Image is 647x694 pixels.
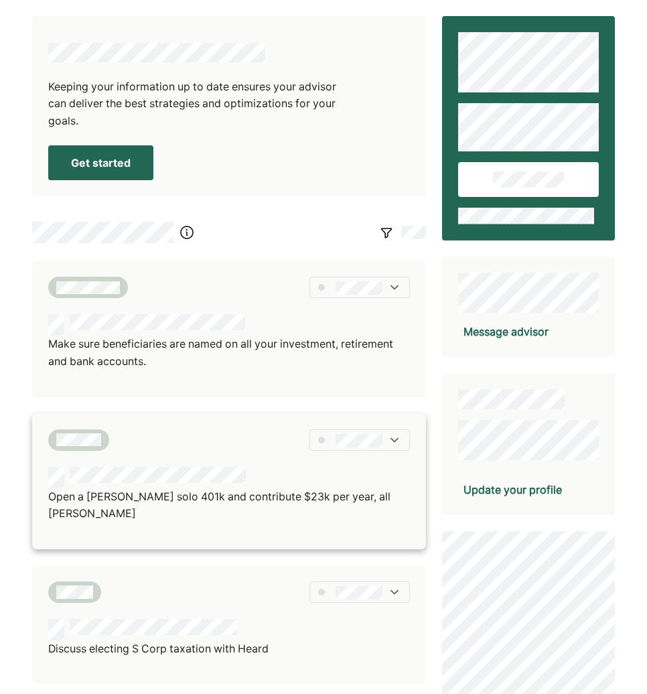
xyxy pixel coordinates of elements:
button: Get started [48,145,153,180]
div: Keeping your information up to date ensures your advisor can deliver the best strategies and opti... [48,78,356,130]
p: Discuss electing S Corp taxation with Heard [48,640,269,658]
p: Open a [PERSON_NAME] solo 401k and contribute $23k per year, all [PERSON_NAME] [48,488,410,523]
div: Update your profile [463,482,562,498]
div: Message advisor [463,324,549,340]
p: Make sure beneficiaries are named on all your investment, retirement and bank accounts. [48,336,410,370]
